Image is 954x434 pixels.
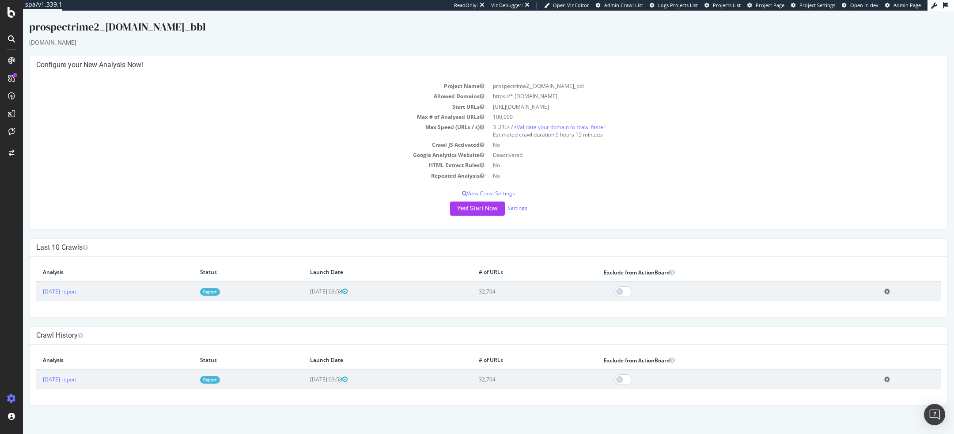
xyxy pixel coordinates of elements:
span: Admin Crawl List [604,2,643,8]
td: https://*.[DOMAIN_NAME] [466,80,918,91]
td: Start URLs [13,91,466,101]
td: 32,704 [449,359,574,379]
div: Open Intercom Messenger [924,404,945,425]
th: # of URLs [449,253,574,271]
th: Exclude from ActionBoard [574,341,855,359]
a: Admin Crawl List [596,2,643,9]
a: Open Viz Editor [544,2,589,9]
span: Open in dev [850,2,878,8]
span: Admin Page [893,2,921,8]
p: View Crawl Settings [13,179,918,187]
h4: Configure your New Analysis Now! [13,50,918,59]
span: Project Settings [799,2,835,8]
td: 32,704 [449,271,574,291]
th: Status [170,341,280,359]
td: Deactivated [466,139,918,149]
td: [URL][DOMAIN_NAME] [466,91,918,101]
th: Analysis [13,341,170,359]
th: # of URLs [449,341,574,359]
div: [DOMAIN_NAME] [6,27,925,36]
td: 100,000 [466,101,918,111]
a: Report [177,365,197,373]
a: Report [177,278,197,285]
h4: Last 10 Crawls [13,232,918,241]
td: No [466,129,918,139]
span: [DATE] 03:58 [287,277,325,285]
div: prospectrime2_[DOMAIN_NAME]_bbl [6,9,925,27]
a: Project Settings [791,2,835,9]
span: Logs Projects List [658,2,698,8]
th: Exclude from ActionBoard [574,253,855,271]
td: prospectrime2_[DOMAIN_NAME]_bbl [466,70,918,80]
td: Google Analytics Website [13,139,466,149]
a: Settings [485,194,504,201]
td: Project Name [13,70,466,80]
th: Status [170,253,280,271]
td: Max Speed (URLs / s) [13,111,466,129]
th: Launch Date [280,253,449,271]
a: Validate your domain to crawl faster [494,113,583,120]
td: Repeated Analysis [13,160,466,170]
td: HTML Extract Rules [13,149,466,160]
a: Logs Projects List [650,2,698,9]
a: Admin Page [885,2,921,9]
span: [DATE] 03:58 [287,365,325,373]
span: 9 hours 15 minutes [533,120,580,128]
td: Max # of Analysed URLs [13,101,466,111]
a: Project Page [747,2,784,9]
th: Analysis [13,253,170,271]
span: Project Page [756,2,784,8]
h4: Crawl History [13,320,918,329]
a: [DATE] report [20,277,54,285]
a: Open in dev [842,2,878,9]
td: Allowed Domains [13,80,466,91]
td: No [466,160,918,170]
a: [DATE] report [20,365,54,373]
td: No [466,149,918,160]
th: Launch Date [280,341,449,359]
div: Viz Debugger: [491,2,523,9]
button: Yes! Start Now [427,191,482,205]
div: ReadOnly: [454,2,478,9]
a: Projects List [704,2,741,9]
span: Projects List [713,2,741,8]
span: Open Viz Editor [553,2,589,8]
td: Crawl JS Activated [13,129,466,139]
td: 3 URLs / s Estimated crawl duration: [466,111,918,129]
